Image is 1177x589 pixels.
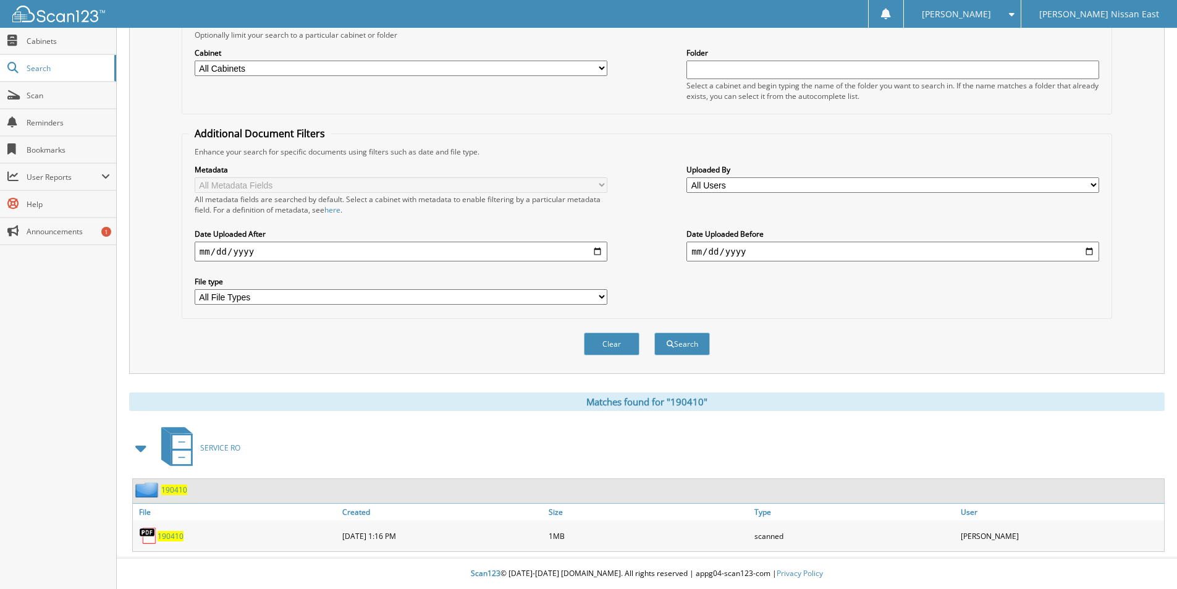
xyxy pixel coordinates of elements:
img: folder2.png [135,482,161,498]
label: Folder [686,48,1099,58]
span: User Reports [27,172,101,182]
a: SERVICE RO [154,423,240,472]
span: Help [27,199,110,210]
input: start [195,242,607,261]
div: scanned [751,523,958,548]
div: All metadata fields are searched by default. Select a cabinet with metadata to enable filtering b... [195,194,607,215]
input: end [686,242,1099,261]
label: File type [195,276,607,287]
div: Matches found for "190410" [129,392,1165,411]
span: Announcements [27,226,110,237]
label: Date Uploaded After [195,229,607,239]
div: 1MB [546,523,752,548]
button: Search [654,333,710,355]
label: Uploaded By [686,164,1099,175]
a: 190410 [161,485,187,495]
div: [PERSON_NAME] [958,523,1164,548]
div: 1 [101,227,111,237]
legend: Additional Document Filters [188,127,331,140]
img: PDF.png [139,527,158,545]
span: [PERSON_NAME] [922,11,991,18]
div: Select a cabinet and begin typing the name of the folder you want to search in. If the name match... [686,80,1099,101]
button: Clear [584,333,639,355]
div: Optionally limit your search to a particular cabinet or folder [188,30,1105,40]
a: Size [546,504,752,520]
img: scan123-logo-white.svg [12,6,105,22]
label: Date Uploaded Before [686,229,1099,239]
a: User [958,504,1164,520]
div: [DATE] 1:16 PM [339,523,546,548]
span: Cabinets [27,36,110,46]
a: Type [751,504,958,520]
a: File [133,504,339,520]
span: SERVICE RO [200,443,240,453]
span: Reminders [27,117,110,128]
span: Search [27,63,108,74]
div: Enhance your search for specific documents using filters such as date and file type. [188,146,1105,157]
span: [PERSON_NAME] Nissan East [1039,11,1159,18]
span: Scan [27,90,110,101]
a: here [324,205,340,215]
a: 190410 [158,531,184,541]
label: Metadata [195,164,607,175]
label: Cabinet [195,48,607,58]
a: Created [339,504,546,520]
div: © [DATE]-[DATE] [DOMAIN_NAME]. All rights reserved | appg04-scan123-com | [117,559,1177,589]
a: Privacy Policy [777,568,823,578]
span: Bookmarks [27,145,110,155]
iframe: Chat Widget [1115,530,1177,589]
span: Scan123 [471,568,500,578]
